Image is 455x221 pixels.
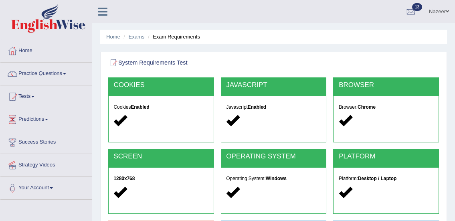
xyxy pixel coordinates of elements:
[339,153,433,160] h2: PLATFORM
[0,131,92,151] a: Success Stories
[339,81,433,89] h2: BROWSER
[226,105,321,110] h5: Javascript
[412,3,422,11] span: 13
[226,153,321,160] h2: OPERATING SYSTEM
[339,105,433,110] h5: Browser:
[226,176,321,181] h5: Operating System:
[0,108,92,128] a: Predictions
[0,85,92,105] a: Tests
[113,153,208,160] h2: SCREEN
[0,63,92,83] a: Practice Questions
[146,33,200,41] li: Exam Requirements
[129,34,145,40] a: Exams
[358,104,376,110] strong: Chrome
[131,104,149,110] strong: Enabled
[248,104,266,110] strong: Enabled
[339,176,433,181] h5: Platform:
[0,154,92,174] a: Strategy Videos
[113,105,208,110] h5: Cookies
[113,176,135,181] strong: 1280x768
[106,34,120,40] a: Home
[0,40,92,60] a: Home
[113,81,208,89] h2: COOKIES
[0,177,92,197] a: Your Account
[358,176,396,181] strong: Desktop / Laptop
[108,58,313,68] h2: System Requirements Test
[266,176,287,181] strong: Windows
[226,81,321,89] h2: JAVASCRIPT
